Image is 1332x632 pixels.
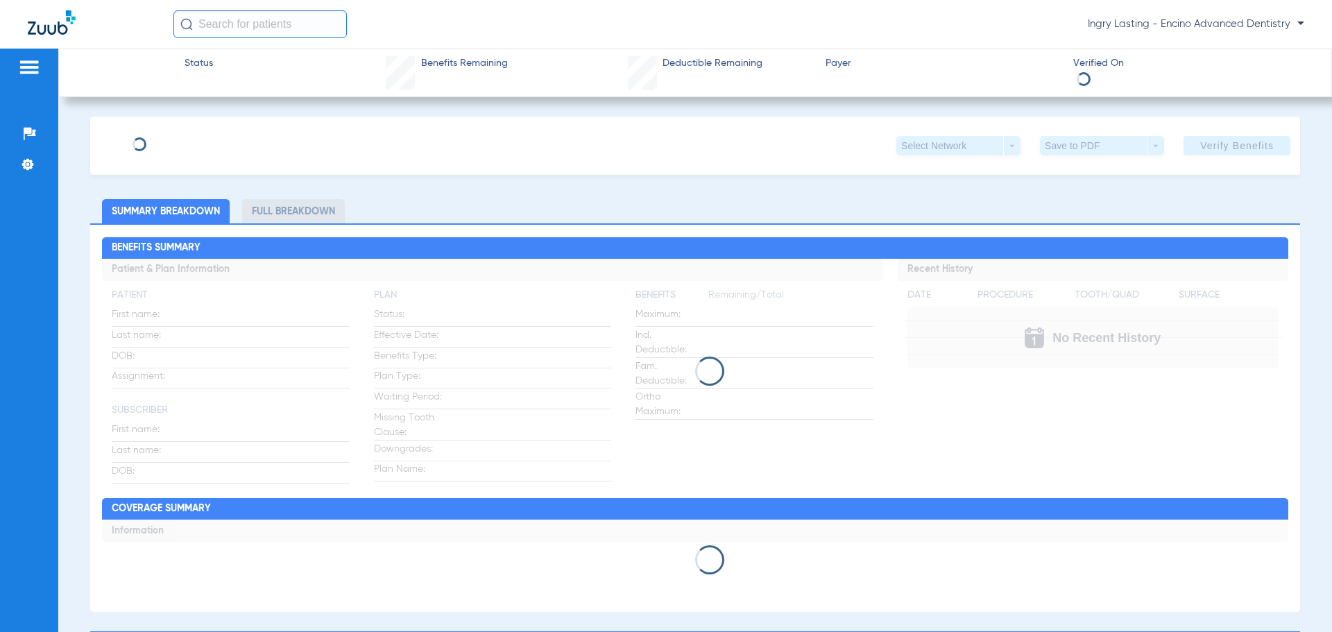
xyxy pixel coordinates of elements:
[1088,17,1304,31] span: Ingry Lasting - Encino Advanced Dentistry
[1073,56,1309,71] span: Verified On
[102,237,1288,259] h2: Benefits Summary
[18,59,40,76] img: hamburger-icon
[242,199,345,223] li: Full Breakdown
[102,199,230,223] li: Summary Breakdown
[421,56,508,71] span: Benefits Remaining
[102,498,1288,520] h2: Coverage Summary
[173,10,347,38] input: Search for patients
[826,56,1061,71] span: Payer
[663,56,762,71] span: Deductible Remaining
[185,56,213,71] span: Status
[28,10,76,35] img: Zuub Logo
[180,18,193,31] img: Search Icon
